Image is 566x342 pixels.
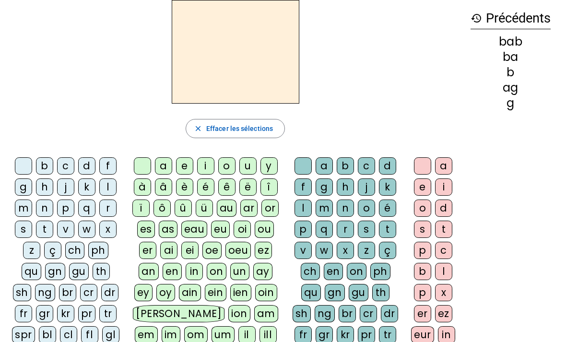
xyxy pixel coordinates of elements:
div: d [435,200,452,217]
div: b [414,263,431,280]
div: e [176,157,193,175]
div: on [207,263,226,280]
div: pr [78,305,95,322]
div: m [316,200,333,217]
div: oy [156,284,175,301]
div: en [324,263,343,280]
div: m [15,200,32,217]
div: î [260,178,278,196]
div: r [337,221,354,238]
div: gu [69,263,89,280]
div: oeu [225,242,251,259]
div: er [414,305,431,322]
div: ein [205,284,226,301]
div: c [57,157,74,175]
div: y [260,157,278,175]
div: au [217,200,236,217]
div: u [239,157,257,175]
div: ü [196,200,213,217]
div: dr [101,284,118,301]
div: g [316,178,333,196]
div: l [99,178,117,196]
div: o [414,200,431,217]
div: ar [240,200,258,217]
div: r [99,200,117,217]
div: oi [234,221,251,238]
div: sh [13,284,31,301]
div: v [295,242,312,259]
div: b [36,157,53,175]
div: x [337,242,354,259]
div: n [337,200,354,217]
div: an [139,263,159,280]
div: a [435,157,452,175]
div: x [435,284,452,301]
div: oin [255,284,277,301]
div: gn [325,284,345,301]
div: é [197,178,214,196]
div: t [435,221,452,238]
div: k [379,178,396,196]
div: i [435,178,452,196]
div: ien [230,284,252,301]
div: g [471,97,551,109]
div: ph [370,263,390,280]
div: i [197,157,214,175]
div: qu [22,263,41,280]
div: fr [15,305,32,322]
div: eau [181,221,208,238]
div: oe [202,242,222,259]
div: c [358,157,375,175]
div: tr [99,305,117,322]
div: c [435,242,452,259]
div: sh [293,305,311,322]
div: ou [255,221,274,238]
div: h [36,178,53,196]
div: ez [255,242,272,259]
div: d [78,157,95,175]
div: eu [211,221,230,238]
div: th [372,284,389,301]
mat-icon: history [471,12,482,24]
div: q [78,200,95,217]
div: j [358,178,375,196]
div: û [175,200,192,217]
div: t [379,221,396,238]
div: ng [315,305,335,322]
div: à [134,178,151,196]
div: p [414,242,431,259]
div: [PERSON_NAME] [133,305,224,322]
div: ph [88,242,108,259]
div: br [339,305,356,322]
div: qu [301,284,321,301]
div: z [23,242,40,259]
div: es [137,221,155,238]
div: q [316,221,333,238]
div: ey [134,284,153,301]
div: on [347,263,366,280]
div: g [15,178,32,196]
div: or [261,200,279,217]
div: k [78,178,95,196]
div: en [163,263,182,280]
div: n [36,200,53,217]
div: w [316,242,333,259]
div: b [471,67,551,78]
div: s [15,221,32,238]
div: ç [379,242,396,259]
div: am [254,305,278,322]
div: ç [44,242,61,259]
div: bab [471,36,551,47]
div: s [358,221,375,238]
div: h [337,178,354,196]
div: v [57,221,74,238]
div: ain [179,284,201,301]
div: er [139,242,156,259]
div: ê [218,178,236,196]
div: p [295,221,312,238]
div: o [218,157,236,175]
div: cr [80,284,97,301]
div: kr [57,305,74,322]
mat-icon: close [194,124,202,133]
div: ng [35,284,55,301]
